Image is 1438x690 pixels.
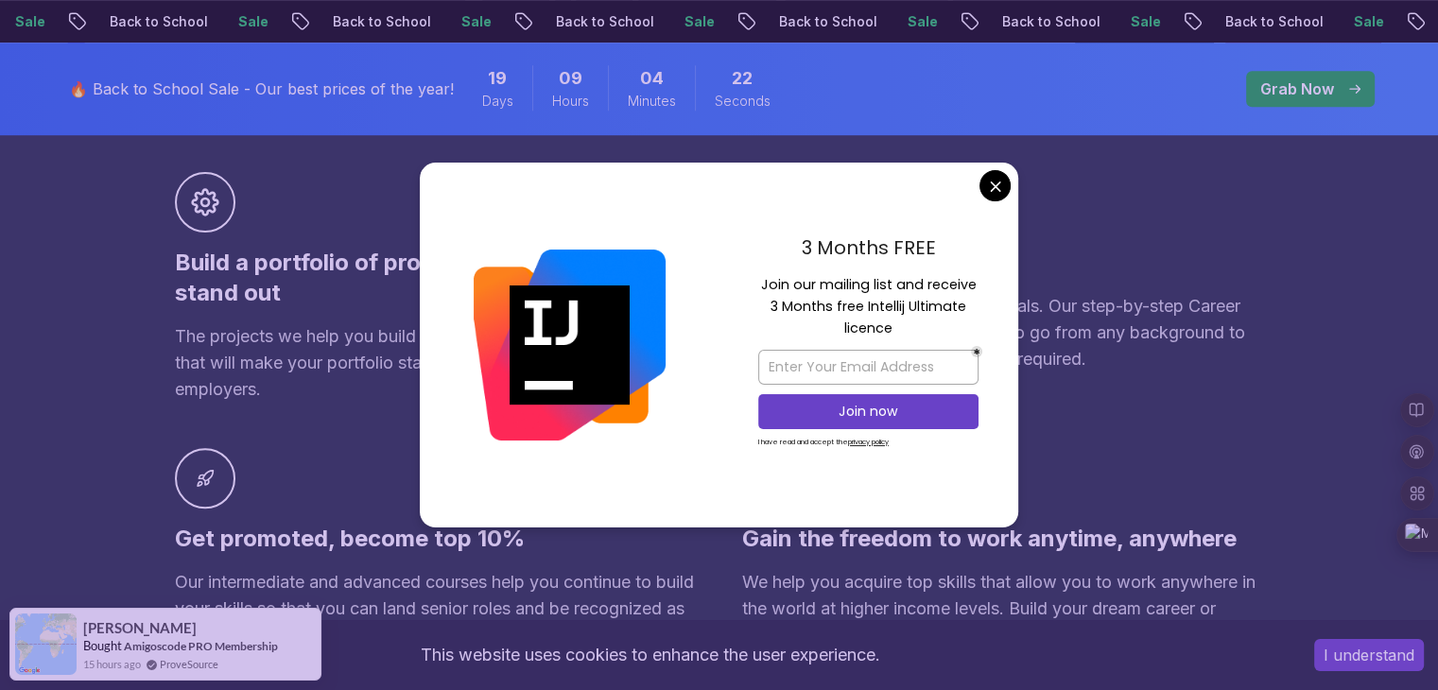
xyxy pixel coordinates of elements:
p: Back to School [1203,12,1331,31]
a: ProveSource [160,656,218,672]
p: Back to School [533,12,662,31]
span: 4 Minutes [640,65,664,92]
p: Grab Now [1260,78,1334,100]
span: 19 Days [488,65,507,92]
p: Sale [1108,12,1169,31]
button: Accept cookies [1314,639,1424,671]
p: The projects we help you build are professional, real-world apps that will make your portfolio st... [175,323,697,403]
p: Sale [662,12,722,31]
span: [PERSON_NAME] [83,620,197,636]
div: This website uses cookies to enhance the user experience. [14,634,1286,676]
h3: Get promoted, become top 10% [175,524,697,554]
span: Hours [552,92,589,111]
p: Sale [885,12,945,31]
p: Sale [439,12,499,31]
p: We help you acquire top skills that allow you to work anywhere in the world at higher income leve... [742,569,1264,648]
span: 22 Seconds [732,65,753,92]
p: Our intermediate and advanced courses help you continue to build your skills so that you can land... [175,569,697,648]
span: 15 hours ago [83,656,141,672]
h3: Build a portfolio of projects that make you stand out [175,248,697,308]
span: Days [482,92,513,111]
span: Minutes [628,92,676,111]
img: provesource social proof notification image [15,613,77,675]
h3: Gain the freedom to work anytime, anywhere [742,524,1264,554]
a: Amigoscode PRO Membership [124,639,278,653]
p: Back to School [756,12,885,31]
p: Back to School [310,12,439,31]
span: Seconds [715,92,771,111]
span: Bought [83,638,122,653]
p: Sale [1331,12,1392,31]
p: Sale [216,12,276,31]
p: 🔥 Back to School Sale - Our best prices of the year! [69,78,454,100]
p: Back to School [979,12,1108,31]
span: 9 Hours [559,65,582,92]
p: Back to School [87,12,216,31]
